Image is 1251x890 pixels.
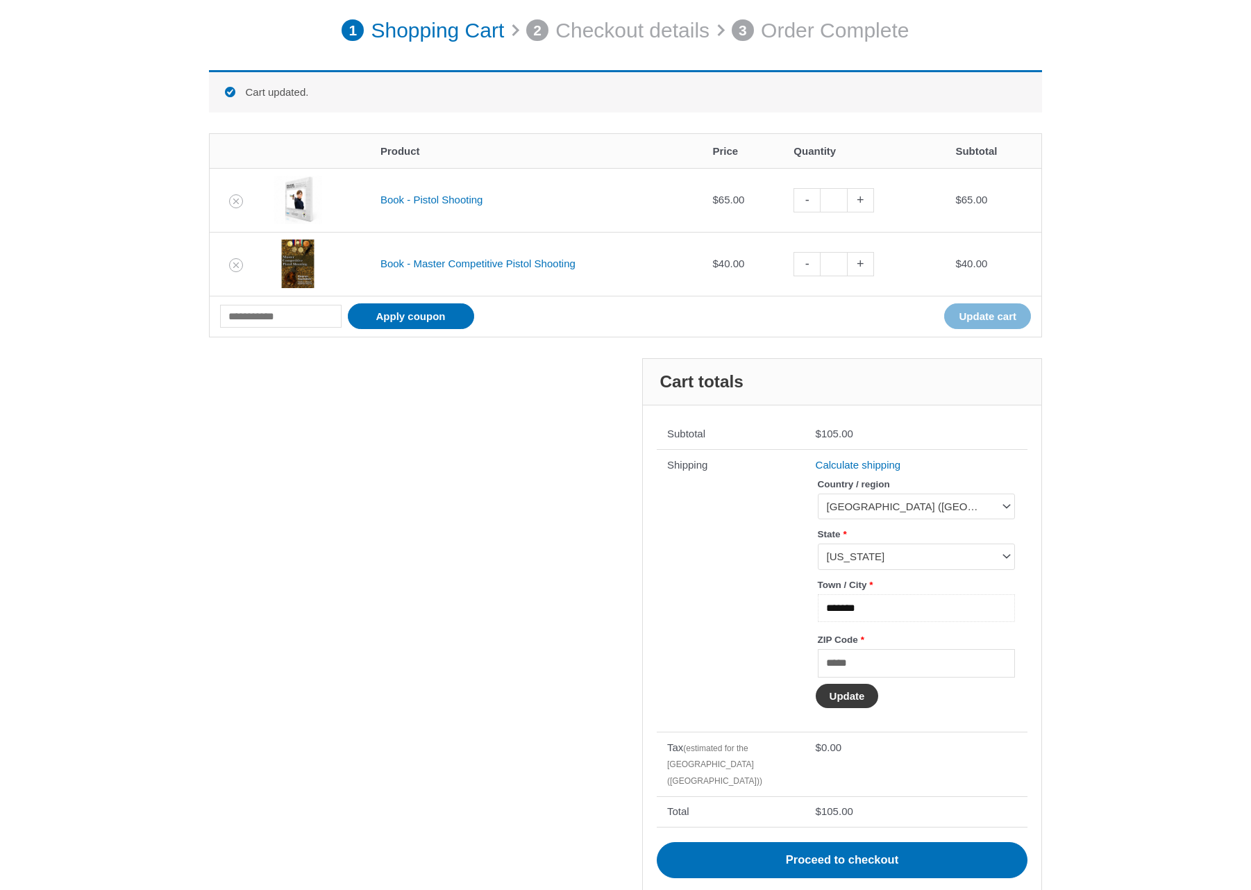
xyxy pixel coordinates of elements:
span: $ [816,741,821,753]
th: Tax [657,732,805,796]
input: Product quantity [820,188,847,212]
label: Town / City [818,576,1015,594]
a: + [848,188,874,212]
button: Update cart [944,303,1031,329]
span: $ [816,428,821,439]
a: 2 Checkout details [526,11,710,50]
th: Subtotal [657,419,805,450]
p: Shopping Cart [371,11,504,50]
span: $ [955,194,961,205]
span: $ [713,258,719,269]
span: California [818,544,1015,569]
bdi: 65.00 [713,194,745,205]
a: Book - Pistol Shooting [380,194,483,205]
a: Proceed to checkout [657,842,1027,878]
label: ZIP Code [818,630,1015,649]
span: 2 [526,19,548,42]
a: 1 Shopping Cart [342,11,504,50]
bdi: 105.00 [816,805,853,817]
span: $ [955,258,961,269]
a: + [848,252,874,276]
th: Total [657,796,805,828]
bdi: 65.00 [955,194,987,205]
a: Remove Book - Pistol Shooting from cart [229,194,243,208]
a: Calculate shipping [816,459,901,471]
button: Update [816,684,879,708]
span: $ [816,805,821,817]
span: United States (US) [818,494,1015,519]
a: Book - Master Competitive Pistol Shooting [380,258,576,269]
small: (estimated for the [GEOGRAPHIC_DATA] ([GEOGRAPHIC_DATA])) [667,744,762,786]
span: United States (US) [827,500,993,514]
a: - [794,252,820,276]
bdi: 0.00 [816,741,842,753]
a: - [794,188,820,212]
th: Product [370,134,703,168]
a: Remove Book - Master Competitive Pistol Shooting from cart [229,258,243,272]
p: Checkout details [555,11,710,50]
span: California [827,550,993,564]
img: Book - Pistol Shooting [274,176,322,224]
div: Cart updated. [209,70,1042,112]
span: 1 [342,19,364,42]
span: $ [713,194,719,205]
h2: Cart totals [643,359,1041,405]
button: Apply coupon [348,303,474,329]
label: State [818,525,1015,544]
bdi: 40.00 [713,258,745,269]
input: Product quantity [820,252,847,276]
img: Master Competitive Pistol Shooting [274,240,322,288]
label: Country / region [818,475,1015,494]
th: Shipping [657,449,805,732]
bdi: 40.00 [955,258,987,269]
th: Quantity [783,134,945,168]
th: Price [703,134,784,168]
th: Subtotal [945,134,1041,168]
bdi: 105.00 [816,428,853,439]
